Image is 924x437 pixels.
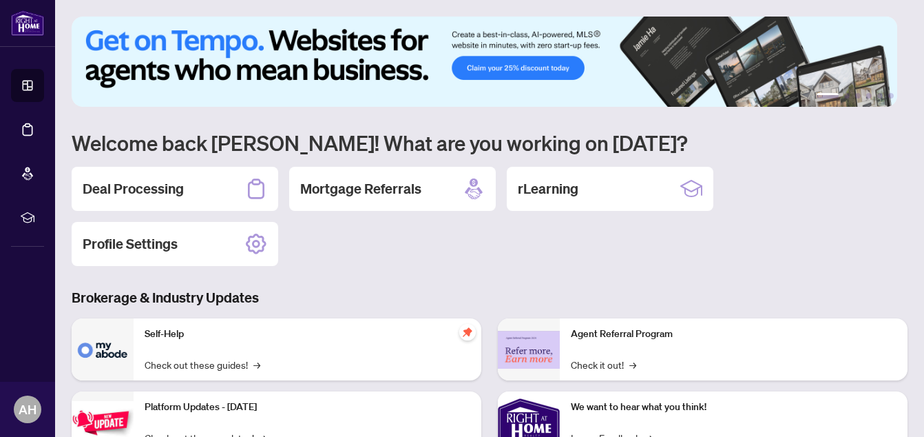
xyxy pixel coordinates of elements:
[877,93,883,99] button: 5
[83,179,184,199] h2: Deal Processing
[518,179,578,199] h2: rLearning
[145,400,470,415] p: Platform Updates - [DATE]
[844,93,850,99] button: 2
[145,357,260,372] a: Check out these guides!→
[72,288,907,307] h3: Brokerage & Industry Updates
[817,93,839,99] button: 1
[72,17,897,107] img: Slide 0
[571,357,636,372] a: Check it out!→
[571,327,896,342] p: Agent Referral Program
[83,234,178,254] h2: Profile Settings
[145,327,470,342] p: Self-Help
[498,331,560,369] img: Agent Referral Program
[253,357,260,372] span: →
[629,357,636,372] span: →
[19,400,36,419] span: AH
[888,93,894,99] button: 6
[459,324,476,341] span: pushpin
[72,130,907,156] h1: Welcome back [PERSON_NAME]! What are you working on [DATE]?
[571,400,896,415] p: We want to hear what you think!
[300,179,421,199] h2: Mortgage Referrals
[855,93,861,99] button: 3
[72,318,134,380] img: Self-Help
[866,93,872,99] button: 4
[11,10,44,36] img: logo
